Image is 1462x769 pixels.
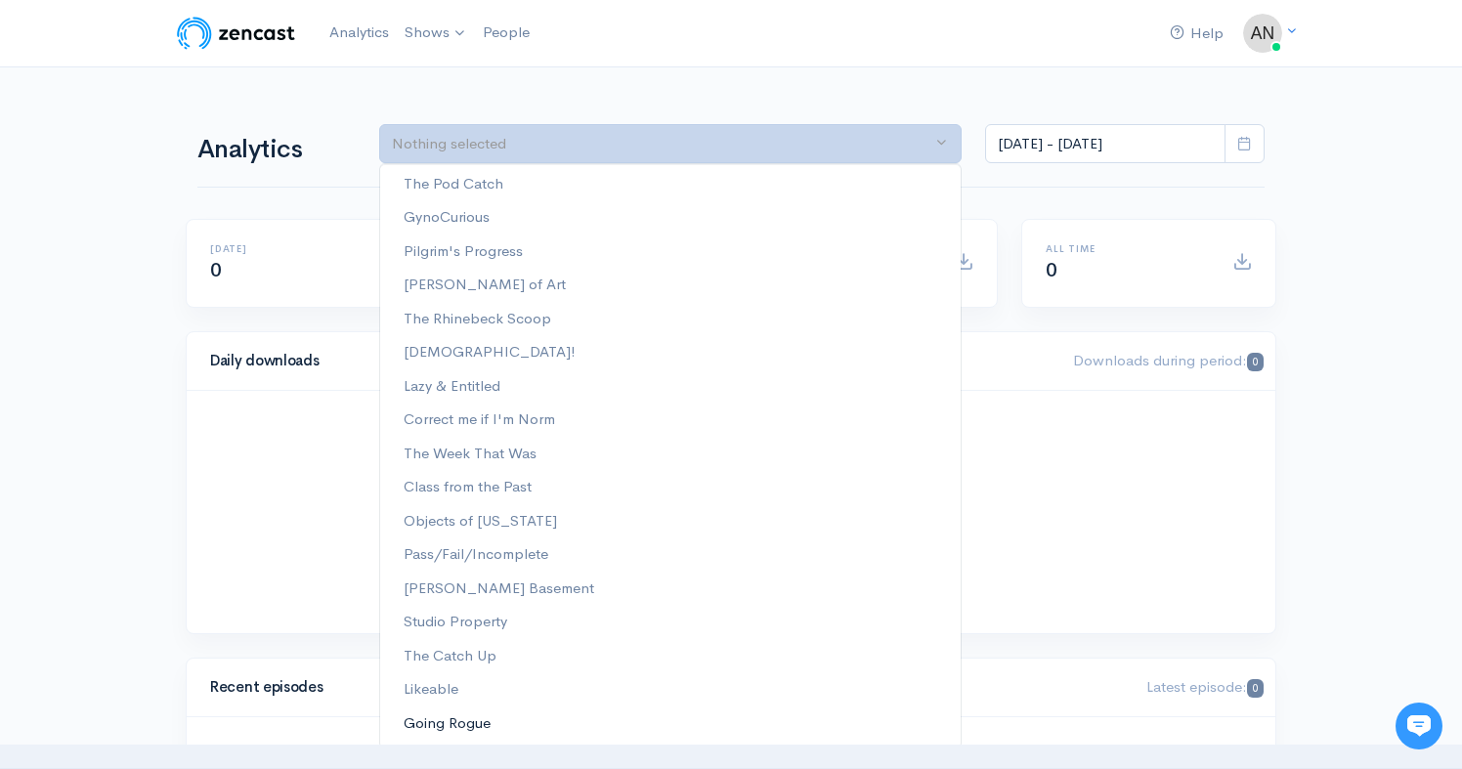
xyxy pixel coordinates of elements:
h1: Hi 👋 [29,95,362,126]
input: analytics date range selector [985,124,1225,164]
span: Latest episode: [1146,677,1264,696]
p: Find an answer quickly [26,335,365,359]
span: The Catch Up [404,645,496,667]
span: Objects of [US_STATE] [404,510,557,533]
img: ... [1243,14,1282,53]
h2: Just let us know if you need anything and we'll be happy to help! 🙂 [29,130,362,224]
img: ZenCast Logo [174,14,298,53]
span: New conversation [126,271,235,286]
a: People [475,12,537,54]
iframe: gist-messenger-bubble-iframe [1396,703,1442,749]
span: Likeable [404,678,458,701]
a: Help [1162,13,1231,55]
span: [DEMOGRAPHIC_DATA]! [404,341,576,363]
span: 0 [1247,353,1264,371]
input: Search articles [57,367,349,406]
svg: A chart. [210,414,1252,610]
h6: All time [1046,243,1209,254]
span: The Pod Catch [404,173,503,195]
span: [PERSON_NAME] Basement [404,577,594,600]
span: Downloads during period: [1073,351,1264,369]
span: Pass/Fail/Incomplete [404,543,548,566]
span: 0 [210,258,222,282]
h4: Daily downloads [210,353,1050,369]
span: Going Rogue [404,712,491,735]
span: [PERSON_NAME] of Art [404,274,566,296]
button: New conversation [30,259,361,298]
span: 0 [1046,258,1057,282]
span: Pilgrim's Progress [404,240,523,263]
a: Analytics [322,12,397,54]
button: Nothing selected [379,124,962,164]
span: Class from the Past [404,476,532,498]
span: Lazy & Entitled [404,375,500,398]
a: Shows [397,12,475,55]
span: 0 [1247,679,1264,698]
h6: [DATE] [210,243,373,254]
span: The Week That Was [404,443,537,465]
span: The Rhinebeck Scoop [404,308,551,330]
h4: Recent episodes [210,679,683,696]
span: Correct me if I'm Norm [404,408,555,431]
span: Studio Property [404,611,507,633]
h1: Analytics [197,136,356,164]
div: Nothing selected [392,133,931,155]
span: GynoCurious [404,206,490,229]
